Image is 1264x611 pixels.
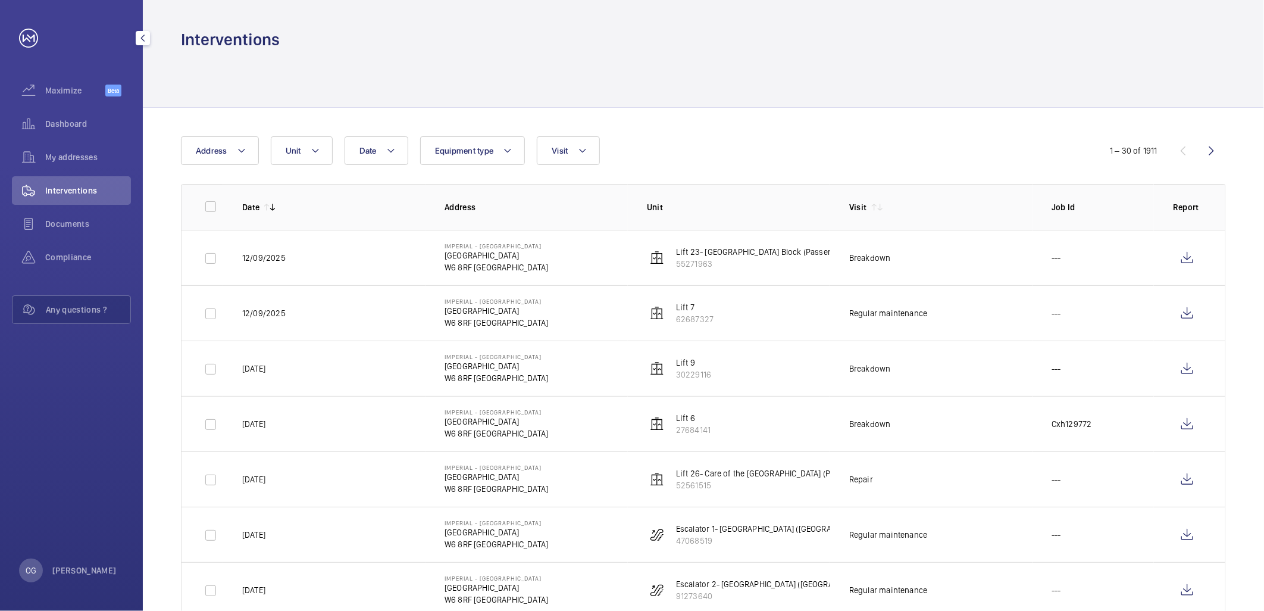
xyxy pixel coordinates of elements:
p: Lift 7 [676,301,714,313]
p: Escalator 1- [GEOGRAPHIC_DATA] ([GEOGRAPHIC_DATA]) [676,523,875,535]
span: Dashboard [45,118,131,130]
p: Imperial - [GEOGRAPHIC_DATA] [445,242,548,250]
p: [DATE] [242,418,265,430]
p: Report [1173,201,1202,213]
p: 91273640 [676,590,877,602]
p: --- [1052,529,1061,541]
span: Beta [105,85,121,96]
p: Job Id [1052,201,1154,213]
p: Lift 23- [GEOGRAPHIC_DATA] Block (Passenger) [676,246,847,258]
p: OG [26,565,36,576]
p: Imperial - [GEOGRAPHIC_DATA] [445,298,548,305]
span: Any questions ? [46,304,130,316]
p: [GEOGRAPHIC_DATA] [445,416,548,428]
span: My addresses [45,151,131,163]
div: Regular maintenance [849,584,927,596]
p: Imperial - [GEOGRAPHIC_DATA] [445,409,548,416]
p: Imperial - [GEOGRAPHIC_DATA] [445,353,548,360]
p: [GEOGRAPHIC_DATA] [445,360,548,372]
span: Documents [45,218,131,230]
p: 52561515 [676,479,867,491]
p: Imperial - [GEOGRAPHIC_DATA] [445,464,548,471]
p: --- [1052,473,1061,485]
div: Breakdown [849,418,891,430]
p: Date [242,201,259,213]
p: [GEOGRAPHIC_DATA] [445,305,548,317]
img: elevator.svg [650,306,664,320]
p: --- [1052,584,1061,596]
p: W6 8RF [GEOGRAPHIC_DATA] [445,538,548,550]
p: W6 8RF [GEOGRAPHIC_DATA] [445,261,548,273]
p: [GEOGRAPHIC_DATA] [445,582,548,594]
p: W6 8RF [GEOGRAPHIC_DATA] [445,317,548,329]
p: Imperial - [GEOGRAPHIC_DATA] [445,575,548,582]
img: elevator.svg [650,472,664,487]
button: Equipment type [420,136,525,165]
p: Cxh129772 [1052,418,1092,430]
p: Imperial - [GEOGRAPHIC_DATA] [445,519,548,526]
img: elevator.svg [650,417,664,431]
img: elevator.svg [650,361,664,376]
p: 62687327 [676,313,714,325]
p: W6 8RF [GEOGRAPHIC_DATA] [445,428,548,439]
p: Escalator 2- [GEOGRAPHIC_DATA] ([GEOGRAPHIC_DATA]) [676,578,877,590]
div: Regular maintenance [849,529,927,541]
p: 12/09/2025 [242,252,286,264]
div: 1 – 30 of 1911 [1110,145,1157,157]
p: [GEOGRAPHIC_DATA] [445,250,548,261]
button: Date [345,136,408,165]
p: W6 8RF [GEOGRAPHIC_DATA] [445,372,548,384]
p: W6 8RF [GEOGRAPHIC_DATA] [445,483,548,495]
p: --- [1052,307,1061,319]
p: [DATE] [242,473,265,485]
p: 27684141 [676,424,711,436]
p: 30229116 [676,369,711,381]
button: Unit [271,136,333,165]
p: Lift 26- Care of the [GEOGRAPHIC_DATA] (Passenger) [676,467,867,479]
span: Interventions [45,185,131,197]
img: elevator.svg [650,251,664,265]
span: Visit [552,146,568,155]
span: Unit [286,146,301,155]
div: Repair [849,473,873,485]
div: Breakdown [849,252,891,264]
img: escalator.svg [650,583,664,597]
h1: Interventions [181,29,280,51]
p: Address [445,201,628,213]
p: [GEOGRAPHIC_DATA] [445,526,548,538]
span: Address [196,146,227,155]
p: [PERSON_NAME] [52,565,117,576]
div: Breakdown [849,363,891,375]
span: Date [359,146,377,155]
span: Maximize [45,85,105,96]
div: Regular maintenance [849,307,927,319]
p: 12/09/2025 [242,307,286,319]
p: 55271963 [676,258,847,270]
p: Lift 9 [676,357,711,369]
p: [DATE] [242,529,265,541]
p: [DATE] [242,584,265,596]
p: 47068519 [676,535,875,547]
img: escalator.svg [650,528,664,542]
span: Compliance [45,251,131,263]
p: Lift 6 [676,412,711,424]
button: Visit [537,136,599,165]
p: [GEOGRAPHIC_DATA] [445,471,548,483]
p: [DATE] [242,363,265,375]
span: Equipment type [435,146,494,155]
p: --- [1052,363,1061,375]
p: Visit [849,201,867,213]
p: W6 8RF [GEOGRAPHIC_DATA] [445,594,548,606]
button: Address [181,136,259,165]
p: --- [1052,252,1061,264]
p: Unit [647,201,830,213]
